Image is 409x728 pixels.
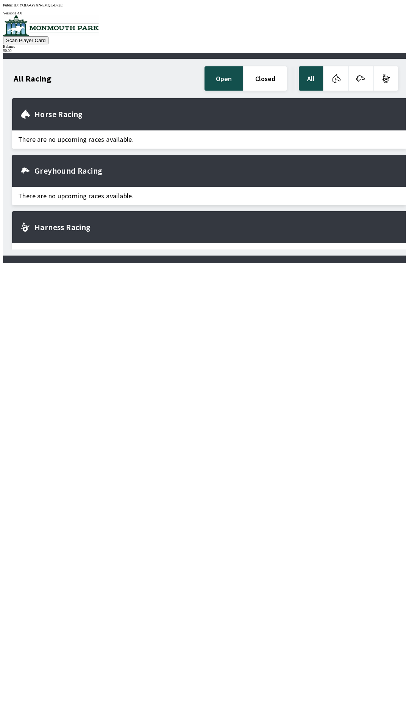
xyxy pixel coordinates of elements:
div: Version 1.4.0 [3,11,406,15]
div: $ 0.00 [3,49,406,53]
h2: Harness Racing [34,224,400,230]
h2: Horse Racing [34,111,400,117]
div: Balance [3,44,406,49]
h2: Greyhound Racing [34,168,400,174]
span: YQIA-GYXN-5MQL-B72E [20,3,63,7]
h1: All Racing [14,75,52,82]
div: Public ID: [3,3,406,7]
button: Scan Player Card [3,36,48,44]
span: There are no upcoming races available. [12,187,406,205]
button: All [299,66,323,91]
button: closed [244,66,287,91]
img: venue logo [3,15,99,36]
span: There are no upcoming races available. [12,130,406,149]
button: open [204,66,243,91]
span: There are no upcoming races available. [12,243,406,261]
